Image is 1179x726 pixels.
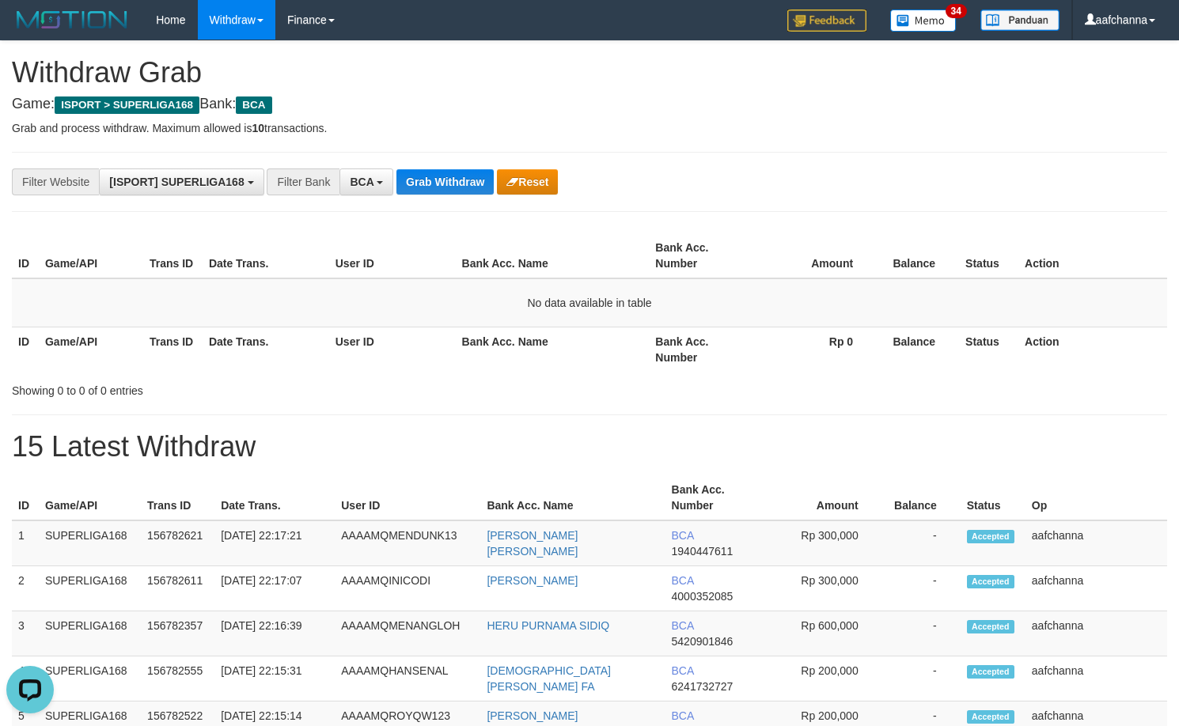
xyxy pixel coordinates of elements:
th: ID [12,327,39,372]
td: 156782611 [141,566,214,611]
span: Copy 4000352085 to clipboard [672,590,734,603]
button: Open LiveChat chat widget [6,6,54,54]
h1: 15 Latest Withdraw [12,431,1167,463]
button: [ISPORT] SUPERLIGA168 [99,168,263,195]
p: Grab and process withdraw. Maximum allowed is transactions. [12,120,1167,136]
span: Copy 1940447611 to clipboard [672,545,734,558]
td: 156782621 [141,520,214,566]
td: 2 [12,566,39,611]
span: Accepted [967,620,1014,633]
td: [DATE] 22:15:31 [214,656,335,701]
th: Bank Acc. Name [480,475,665,520]
span: Accepted [967,665,1014,679]
span: [ISPORT] SUPERLIGA168 [109,176,244,188]
th: User ID [329,327,456,372]
td: 156782357 [141,611,214,656]
td: AAAAMQINICODI [335,566,480,611]
th: Status [961,475,1025,520]
td: [DATE] 22:17:21 [214,520,335,566]
td: - [882,656,961,701]
td: No data available in table [12,278,1167,327]
td: aafchanna [1025,520,1167,566]
td: AAAAMQMENANGLOH [335,611,480,656]
button: Reset [497,169,558,195]
a: [DEMOGRAPHIC_DATA][PERSON_NAME] FA [487,664,611,693]
th: Trans ID [143,327,203,372]
th: Game/API [39,327,143,372]
img: Button%20Memo.svg [890,9,957,32]
th: Trans ID [141,475,214,520]
td: SUPERLIGA168 [39,611,141,656]
th: Balance [877,327,959,372]
th: Status [959,327,1018,372]
span: Accepted [967,710,1014,724]
h4: Game: Bank: [12,96,1167,112]
td: 1 [12,520,39,566]
th: Amount [753,233,877,278]
th: ID [12,475,39,520]
td: SUPERLIGA168 [39,520,141,566]
td: aafchanna [1025,611,1167,656]
div: Showing 0 to 0 of 0 entries [12,376,480,399]
img: Feedback.jpg [787,9,866,32]
span: ISPORT > SUPERLIGA168 [55,96,199,114]
span: BCA [672,709,694,722]
th: Bank Acc. Number [665,475,764,520]
td: SUPERLIGA168 [39,656,141,701]
th: User ID [335,475,480,520]
th: Status [959,233,1018,278]
a: [PERSON_NAME] [PERSON_NAME] [487,529,578,558]
td: Rp 300,000 [764,566,882,611]
th: Rp 0 [753,327,877,372]
h1: Withdraw Grab [12,57,1167,89]
th: Action [1018,233,1167,278]
th: Amount [764,475,882,520]
a: HERU PURNAMA SIDIQ [487,619,609,632]
th: Action [1018,327,1167,372]
th: Game/API [39,233,143,278]
td: - [882,520,961,566]
span: BCA [236,96,271,114]
span: BCA [672,664,694,677]
th: Balance [877,233,959,278]
th: Op [1025,475,1167,520]
span: BCA [672,574,694,587]
td: AAAAMQHANSENAL [335,656,480,701]
th: Bank Acc. Name [456,233,650,278]
td: aafchanna [1025,656,1167,701]
span: Accepted [967,530,1014,543]
button: BCA [339,168,393,195]
td: aafchanna [1025,566,1167,611]
a: [PERSON_NAME] [487,709,578,722]
th: Trans ID [143,233,203,278]
td: [DATE] 22:17:07 [214,566,335,611]
th: Bank Acc. Name [456,327,650,372]
td: - [882,611,961,656]
th: Bank Acc. Number [649,327,753,372]
span: Copy 6241732727 to clipboard [672,680,734,693]
th: ID [12,233,39,278]
td: Rp 200,000 [764,656,882,701]
span: BCA [672,529,694,542]
th: Date Trans. [203,327,329,372]
span: Copy 5420901846 to clipboard [672,635,734,648]
span: 34 [946,4,967,18]
th: User ID [329,233,456,278]
td: 156782555 [141,656,214,701]
th: Date Trans. [203,233,329,278]
img: MOTION_logo.png [12,8,132,32]
td: 4 [12,656,39,701]
button: Grab Withdraw [396,169,494,195]
span: BCA [350,176,373,188]
td: AAAAMQMENDUNK13 [335,520,480,566]
th: Bank Acc. Number [649,233,753,278]
div: Filter Bank [267,168,339,195]
td: Rp 300,000 [764,520,882,566]
strong: 10 [252,122,264,134]
span: Accepted [967,575,1014,588]
td: SUPERLIGA168 [39,566,141,611]
td: Rp 600,000 [764,611,882,656]
img: panduan.png [980,9,1060,31]
td: - [882,566,961,611]
th: Game/API [39,475,141,520]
